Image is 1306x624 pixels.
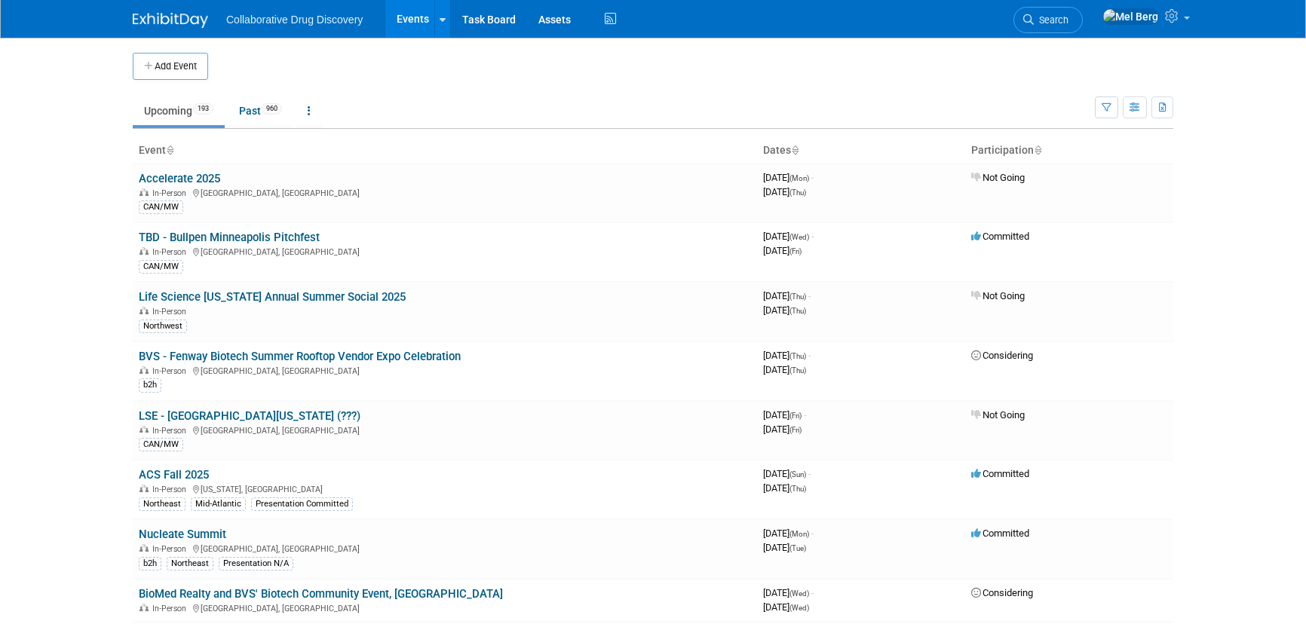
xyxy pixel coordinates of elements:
[139,409,360,423] a: LSE - [GEOGRAPHIC_DATA][US_STATE] (???)
[763,528,814,539] span: [DATE]
[139,544,149,552] img: In-Person Event
[789,530,809,538] span: (Mon)
[789,426,802,434] span: (Fri)
[808,350,811,361] span: -
[811,528,814,539] span: -
[789,366,806,375] span: (Thu)
[1102,8,1159,25] img: Mel Berg
[228,96,293,125] a: Past960
[133,53,208,80] button: Add Event
[1013,7,1083,33] a: Search
[152,485,191,494] span: In-Person
[757,138,965,164] th: Dates
[139,172,220,185] a: Accelerate 2025
[763,350,811,361] span: [DATE]
[139,200,183,214] div: CAN/MW
[139,188,149,196] img: In-Person Event
[139,601,751,613] div: [GEOGRAPHIC_DATA], [GEOGRAPHIC_DATA]
[789,411,802,420] span: (Fri)
[763,468,811,479] span: [DATE]
[971,528,1029,539] span: Committed
[763,542,806,553] span: [DATE]
[139,231,320,244] a: TBD - Bullpen Minneapolis Pitchfest
[971,350,1033,361] span: Considering
[763,172,814,183] span: [DATE]
[971,409,1025,421] span: Not Going
[226,14,363,26] span: Collaborative Drug Discovery
[789,604,809,612] span: (Wed)
[763,304,806,316] span: [DATE]
[152,604,191,613] span: In-Person
[139,290,406,304] a: Life Science [US_STATE] Annual Summer Social 2025
[139,260,183,274] div: CAN/MW
[262,103,282,115] span: 960
[152,188,191,198] span: In-Person
[804,409,806,421] span: -
[251,497,353,511] div: Presentation Committed
[139,528,226,541] a: Nucleate Summit
[167,557,213,570] div: Northeast
[139,245,751,257] div: [GEOGRAPHIC_DATA], [GEOGRAPHIC_DATA]
[763,482,806,494] span: [DATE]
[791,144,799,156] a: Sort by Start Date
[763,231,814,242] span: [DATE]
[789,247,802,255] span: (Fri)
[139,378,161,392] div: b2h
[763,601,809,613] span: [DATE]
[139,497,185,511] div: Northeast
[971,468,1029,479] span: Committed
[193,103,213,115] span: 193
[139,587,503,601] a: BioMed Realty and BVS' Biotech Community Event, [GEOGRAPHIC_DATA]
[763,290,811,301] span: [DATE]
[139,604,149,611] img: In-Person Event
[139,468,209,482] a: ACS Fall 2025
[763,587,814,598] span: [DATE]
[971,290,1025,301] span: Not Going
[191,497,246,511] div: Mid-Atlantic
[219,557,293,570] div: Presentation N/A
[152,307,191,317] span: In-Person
[763,364,806,375] span: [DATE]
[139,320,187,333] div: Northwest
[789,174,809,182] span: (Mon)
[789,544,806,552] span: (Tue)
[789,307,806,315] span: (Thu)
[789,589,809,598] span: (Wed)
[789,233,809,241] span: (Wed)
[763,409,806,421] span: [DATE]
[1034,144,1041,156] a: Sort by Participation Type
[139,350,461,363] a: BVS - Fenway Biotech Summer Rooftop Vendor Expo Celebration
[808,290,811,301] span: -
[139,482,751,494] div: [US_STATE], [GEOGRAPHIC_DATA]
[139,542,751,554] div: [GEOGRAPHIC_DATA], [GEOGRAPHIC_DATA]
[139,424,751,436] div: [GEOGRAPHIC_DATA], [GEOGRAPHIC_DATA]
[152,544,191,554] span: In-Person
[763,245,802,256] span: [DATE]
[789,188,806,197] span: (Thu)
[133,96,225,125] a: Upcoming193
[139,557,161,570] div: b2h
[139,364,751,376] div: [GEOGRAPHIC_DATA], [GEOGRAPHIC_DATA]
[789,352,806,360] span: (Thu)
[139,485,149,492] img: In-Person Event
[152,426,191,436] span: In-Person
[139,366,149,374] img: In-Person Event
[763,424,802,435] span: [DATE]
[139,186,751,198] div: [GEOGRAPHIC_DATA], [GEOGRAPHIC_DATA]
[789,470,806,479] span: (Sun)
[965,138,1173,164] th: Participation
[133,138,757,164] th: Event
[139,307,149,314] img: In-Person Event
[971,231,1029,242] span: Committed
[971,587,1033,598] span: Considering
[152,366,191,376] span: In-Person
[811,172,814,183] span: -
[139,438,183,451] div: CAN/MW
[152,247,191,257] span: In-Person
[808,468,811,479] span: -
[971,172,1025,183] span: Not Going
[763,186,806,197] span: [DATE]
[811,231,814,242] span: -
[133,13,208,28] img: ExhibitDay
[1034,14,1068,26] span: Search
